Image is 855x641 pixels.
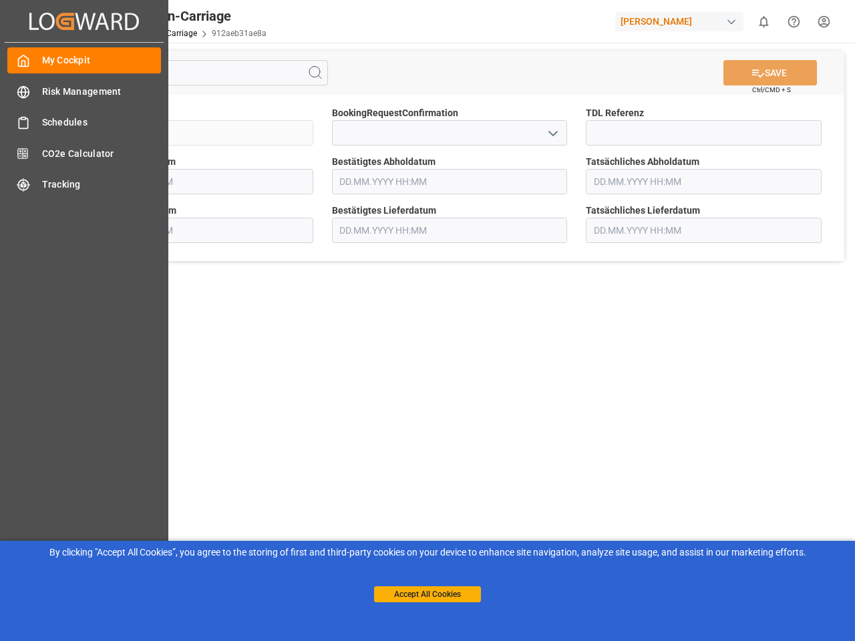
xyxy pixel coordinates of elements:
button: [PERSON_NAME] [615,9,749,34]
button: Accept All Cookies [374,586,481,602]
div: By clicking "Accept All Cookies”, you agree to the storing of first and third-party cookies on yo... [9,546,846,560]
span: Tracking [42,178,162,192]
span: Ctrl/CMD + S [752,85,791,95]
input: DD.MM.YYYY HH:MM [332,218,568,243]
button: SAVE [723,60,817,85]
a: Schedules [7,110,161,136]
span: Tatsächliches Lieferdatum [586,204,700,218]
span: CO2e Calculator [42,147,162,161]
button: Help Center [779,7,809,37]
span: BookingRequestConfirmation [332,106,458,120]
span: Tatsächliches Abholdatum [586,155,699,169]
input: DD.MM.YYYY HH:MM [332,169,568,194]
span: TDL Referenz [586,106,644,120]
a: Tracking [7,172,161,198]
span: Schedules [42,116,162,130]
a: My Cockpit [7,47,161,73]
button: open menu [542,123,562,144]
input: DD.MM.YYYY HH:MM [586,169,822,194]
input: Search Fields [61,60,328,85]
span: My Cockpit [42,53,162,67]
button: show 0 new notifications [749,7,779,37]
span: Bestätigtes Abholdatum [332,155,436,169]
input: DD.MM.YYYY HH:MM [586,218,822,243]
span: Bestätigtes Lieferdatum [332,204,436,218]
input: DD.MM.YYYY HH:MM [77,218,313,243]
input: DD.MM.YYYY HH:MM [77,169,313,194]
div: [PERSON_NAME] [615,12,743,31]
span: Risk Management [42,85,162,99]
a: CO2e Calculator [7,140,161,166]
a: Risk Management [7,78,161,104]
